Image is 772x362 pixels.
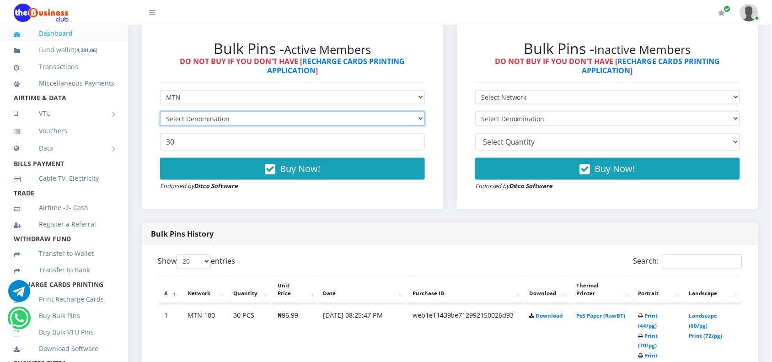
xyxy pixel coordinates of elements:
[267,56,405,75] a: RECHARGE CARDS PRINTING APPLICATION
[475,182,553,190] small: Endorsed by
[689,313,717,330] a: Landscape (60/pg)
[740,4,758,22] img: User
[158,254,235,269] label: Show entries
[317,276,406,304] th: Date: activate to sort column ascending
[14,23,114,44] a: Dashboard
[14,214,114,235] a: Register a Referral
[638,333,658,350] a: Print (70/pg)
[14,322,114,343] a: Buy Bulk VTU Pins
[662,254,742,269] input: Search:
[14,137,114,160] a: Data
[571,276,632,304] th: Thermal Printer: activate to sort column ascending
[14,56,114,77] a: Transactions
[14,73,114,94] a: Miscellaneous Payments
[194,182,238,190] strong: Ditco Software
[160,182,238,190] small: Endorsed by
[536,313,563,319] a: Download
[160,133,425,151] input: Enter Quantity
[177,254,211,269] select: Showentries
[160,158,425,180] button: Buy Now!
[14,39,114,61] a: Fund wallet[4,281.06]
[182,276,227,304] th: Network: activate to sort column ascending
[14,4,69,22] img: Logo
[10,314,28,329] a: Chat for support
[8,287,30,302] a: Chat for support
[75,47,97,54] small: [ ]
[14,197,114,218] a: Airtime -2- Cash
[582,56,720,75] a: RECHARGE CARDS PRINTING APPLICATION
[14,243,114,264] a: Transfer to Wallet
[475,158,740,180] button: Buy Now!
[159,276,181,304] th: #: activate to sort column descending
[151,229,214,239] strong: Bulk Pins History
[633,254,742,269] label: Search:
[272,276,317,304] th: Unit Price: activate to sort column ascending
[495,56,720,75] strong: DO NOT BUY IF YOU DON'T HAVE [ ]
[524,276,570,304] th: Download: activate to sort column ascending
[280,162,320,175] span: Buy Now!
[718,9,725,16] i: Renew/Upgrade Subscription
[577,313,626,319] a: PoS Paper (RawBT)
[595,162,635,175] span: Buy Now!
[633,276,683,304] th: Portrait: activate to sort column ascending
[724,5,731,12] span: Renew/Upgrade Subscription
[475,40,740,57] h2: Bulk Pins -
[14,168,114,189] a: Cable TV, Electricity
[180,56,405,75] strong: DO NOT BUY IF YOU DON'T HAVE [ ]
[14,102,114,125] a: VTU
[689,333,722,340] a: Print (72/pg)
[14,259,114,281] a: Transfer to Bank
[76,47,96,54] b: 4,281.06
[14,305,114,326] a: Buy Bulk Pins
[14,338,114,359] a: Download Software
[14,120,114,141] a: Vouchers
[509,182,553,190] strong: Ditco Software
[228,276,271,304] th: Quantity: activate to sort column ascending
[638,313,658,330] a: Print (44/pg)
[160,40,425,57] h2: Bulk Pins -
[284,42,371,58] small: Active Members
[14,289,114,310] a: Print Recharge Cards
[595,42,691,58] small: Inactive Members
[407,276,523,304] th: Purchase ID: activate to sort column ascending
[683,276,741,304] th: Landscape: activate to sort column ascending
